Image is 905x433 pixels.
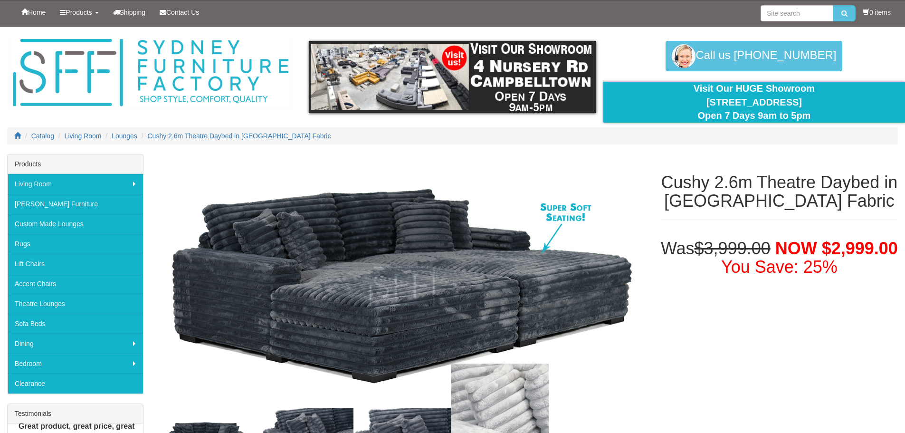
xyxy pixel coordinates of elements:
[8,314,143,334] a: Sofa Beds
[152,0,206,24] a: Contact Us
[661,173,898,211] h1: Cushy 2.6m Theatre Daybed in [GEOGRAPHIC_DATA] Fabric
[53,0,105,24] a: Products
[8,374,143,394] a: Clearance
[610,82,898,123] div: Visit Our HUGE Showroom [STREET_ADDRESS] Open 7 Days 9am to 5pm
[661,239,898,277] h1: Was
[775,239,898,258] span: NOW $2,999.00
[721,257,838,277] font: You Save: 25%
[112,132,137,140] a: Lounges
[8,234,143,254] a: Rugs
[8,194,143,214] a: [PERSON_NAME] Furniture
[8,334,143,354] a: Dining
[148,132,331,140] a: Cushy 2.6m Theatre Daybed in [GEOGRAPHIC_DATA] Fabric
[8,254,143,274] a: Lift Chairs
[309,41,596,113] img: showroom.gif
[8,214,143,234] a: Custom Made Lounges
[8,154,143,174] div: Products
[120,9,146,16] span: Shipping
[14,0,53,24] a: Home
[65,132,102,140] a: Living Room
[695,239,771,258] del: $3,999.00
[8,36,293,110] img: Sydney Furniture Factory
[28,9,46,16] span: Home
[8,294,143,314] a: Theatre Lounges
[31,132,54,140] a: Catalog
[761,5,833,21] input: Site search
[8,404,143,423] div: Testimonials
[8,274,143,294] a: Accent Chairs
[8,354,143,374] a: Bedroom
[8,174,143,194] a: Living Room
[106,0,153,24] a: Shipping
[863,8,891,17] li: 0 items
[66,9,92,16] span: Products
[166,9,199,16] span: Contact Us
